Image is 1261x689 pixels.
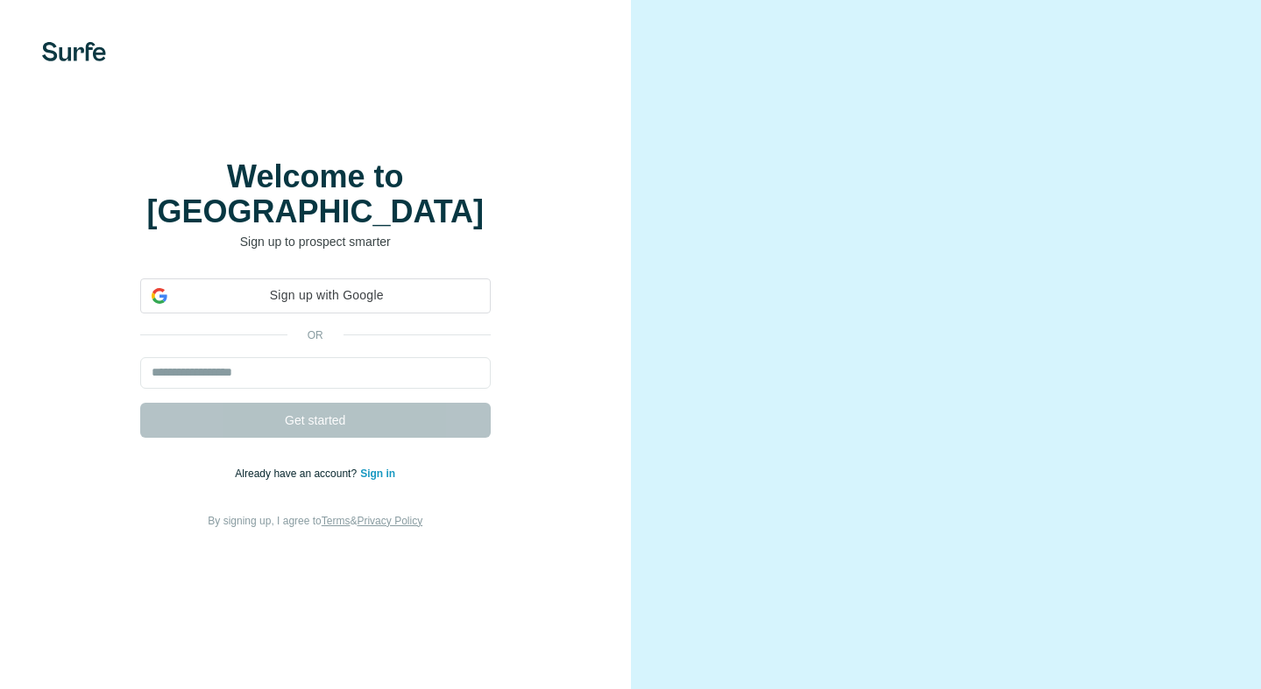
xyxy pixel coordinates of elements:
img: Surfe's logo [42,42,106,61]
span: Already have an account? [235,468,360,480]
a: Privacy Policy [357,515,422,527]
p: Sign up to prospect smarter [140,233,491,250]
div: Sign up with Google [140,278,491,313]
span: Sign up with Google [174,286,479,305]
p: or [287,327,344,343]
a: Terms [322,515,351,527]
span: By signing up, I agree to & [208,515,422,527]
h1: Welcome to [GEOGRAPHIC_DATA] [140,159,491,229]
a: Sign in [360,468,395,480]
